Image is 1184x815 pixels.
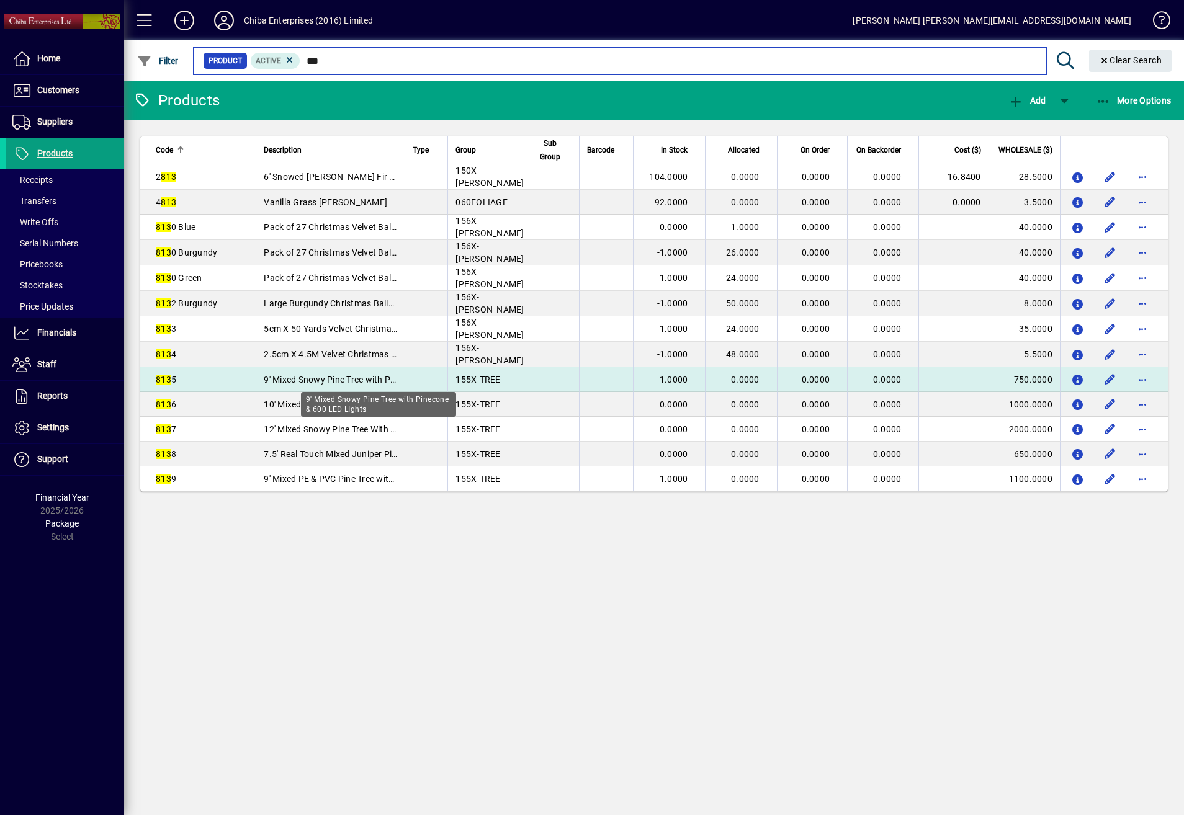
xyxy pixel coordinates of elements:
[853,11,1131,30] div: [PERSON_NAME] [PERSON_NAME][EMAIL_ADDRESS][DOMAIN_NAME]
[156,143,173,157] span: Code
[1144,2,1168,43] a: Knowledge Base
[802,424,830,434] span: 0.0000
[455,197,508,207] span: 060FOLIAGE
[802,247,830,257] span: 0.0000
[12,238,78,248] span: Serial Numbers
[954,143,981,157] span: Cost ($)
[587,143,626,157] div: Barcode
[156,222,171,232] em: 813
[156,324,171,334] em: 813
[37,85,79,95] span: Customers
[161,197,176,207] em: 813
[726,324,760,334] span: 24.0000
[37,454,68,464] span: Support
[164,9,204,32] button: Add
[802,474,830,484] span: 0.0000
[1132,192,1152,212] button: More options
[1100,344,1120,364] button: Edit
[657,298,688,308] span: -1.0000
[156,273,202,283] span: 0 Green
[455,267,524,289] span: 156X-[PERSON_NAME]
[264,298,438,308] span: Large Burgundy Christmas Balls ( Box of 4 )
[264,424,603,434] span: 12′ Mixed Snowy Pine Tree With Pinecones & 1300 Multi Function Lights & 10446 Tips
[301,392,456,417] div: 9' Mixed Snowy Pine Tree with Pinecone & 600 LED LIghts
[156,474,176,484] span: 9
[156,349,176,359] span: 4
[264,349,410,359] span: 2.5cm X 4.5M Velvet Christmas Tape
[873,349,902,359] span: 0.0000
[1132,167,1152,187] button: More options
[540,136,572,164] div: Sub Group
[256,56,281,65] span: Active
[989,392,1060,417] td: 1000.0000
[657,273,688,283] span: -1.0000
[660,222,688,232] span: 0.0000
[802,222,830,232] span: 0.0000
[731,172,760,182] span: 0.0000
[802,324,830,334] span: 0.0000
[209,55,242,67] span: Product
[856,143,901,157] span: On Backorder
[455,143,476,157] span: Group
[264,197,387,207] span: Vanilla Grass [PERSON_NAME]
[6,318,124,349] a: Financials
[1132,370,1152,390] button: More options
[918,190,988,215] td: 0.0000
[802,449,830,459] span: 0.0000
[802,298,830,308] span: 0.0000
[726,349,760,359] span: 48.0000
[1099,55,1162,65] span: Clear Search
[156,424,176,434] span: 7
[455,399,500,409] span: 155X-TREE
[455,292,524,314] span: 156X-[PERSON_NAME]
[989,215,1060,240] td: 40.0000
[660,424,688,434] span: 0.0000
[731,449,760,459] span: 0.0000
[45,519,79,528] span: Package
[1132,217,1152,237] button: More options
[540,136,560,164] span: Sub Group
[455,474,500,484] span: 155X-TREE
[156,449,176,459] span: 8
[1005,89,1049,112] button: Add
[731,222,760,232] span: 1.0000
[873,273,902,283] span: 0.0000
[37,117,73,127] span: Suppliers
[989,240,1060,265] td: 40.0000
[587,143,614,157] span: Barcode
[989,291,1060,316] td: 8.0000
[1096,96,1172,105] span: More Options
[1100,394,1120,414] button: Edit
[1093,89,1175,112] button: More Options
[133,91,220,110] div: Products
[802,197,830,207] span: 0.0000
[6,275,124,296] a: Stocktakes
[657,247,688,257] span: -1.0000
[413,143,429,157] span: Type
[1100,419,1120,439] button: Edit
[156,222,195,232] span: 0 Blue
[1100,243,1120,262] button: Edit
[855,143,912,157] div: On Backorder
[264,143,302,157] span: Description
[134,50,182,72] button: Filter
[455,343,524,365] span: 156X-[PERSON_NAME]
[1100,319,1120,339] button: Edit
[156,298,171,308] em: 813
[455,424,500,434] span: 155X-TREE
[1089,50,1172,72] button: Clear
[726,273,760,283] span: 24.0000
[1132,268,1152,288] button: More options
[657,349,688,359] span: -1.0000
[156,197,176,207] span: 4
[156,143,217,157] div: Code
[873,399,902,409] span: 0.0000
[802,375,830,385] span: 0.0000
[6,212,124,233] a: Write Offs
[35,492,89,502] span: Financial Year
[873,449,902,459] span: 0.0000
[989,190,1060,215] td: 3.5000
[455,216,524,238] span: 156X-[PERSON_NAME]
[918,164,988,190] td: 16.8400
[657,474,688,484] span: -1.0000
